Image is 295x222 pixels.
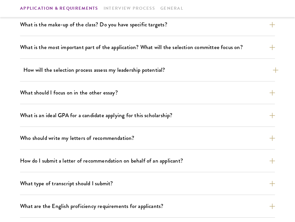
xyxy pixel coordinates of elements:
[104,5,155,12] a: Interview Process
[160,5,183,12] a: General
[20,87,275,98] button: What should I focus on in the other essay?
[20,155,275,167] button: How do I submit a letter of recommendation on behalf of an applicant?
[20,132,275,144] button: Who should write my letters of recommendation?
[23,64,278,76] button: How will the selection process assess my leadership potential?
[20,5,98,12] a: Application & Requirements
[20,109,275,121] button: What is an ideal GPA for a candidate applying for this scholarship?
[20,19,275,30] button: What is the make-up of the class? Do you have specific targets?
[20,41,275,53] button: What is the most important part of the application? What will the selection committee focus on?
[20,200,275,212] button: What are the English proficiency requirements for applicants?
[20,178,275,189] button: What type of transcript should I submit?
